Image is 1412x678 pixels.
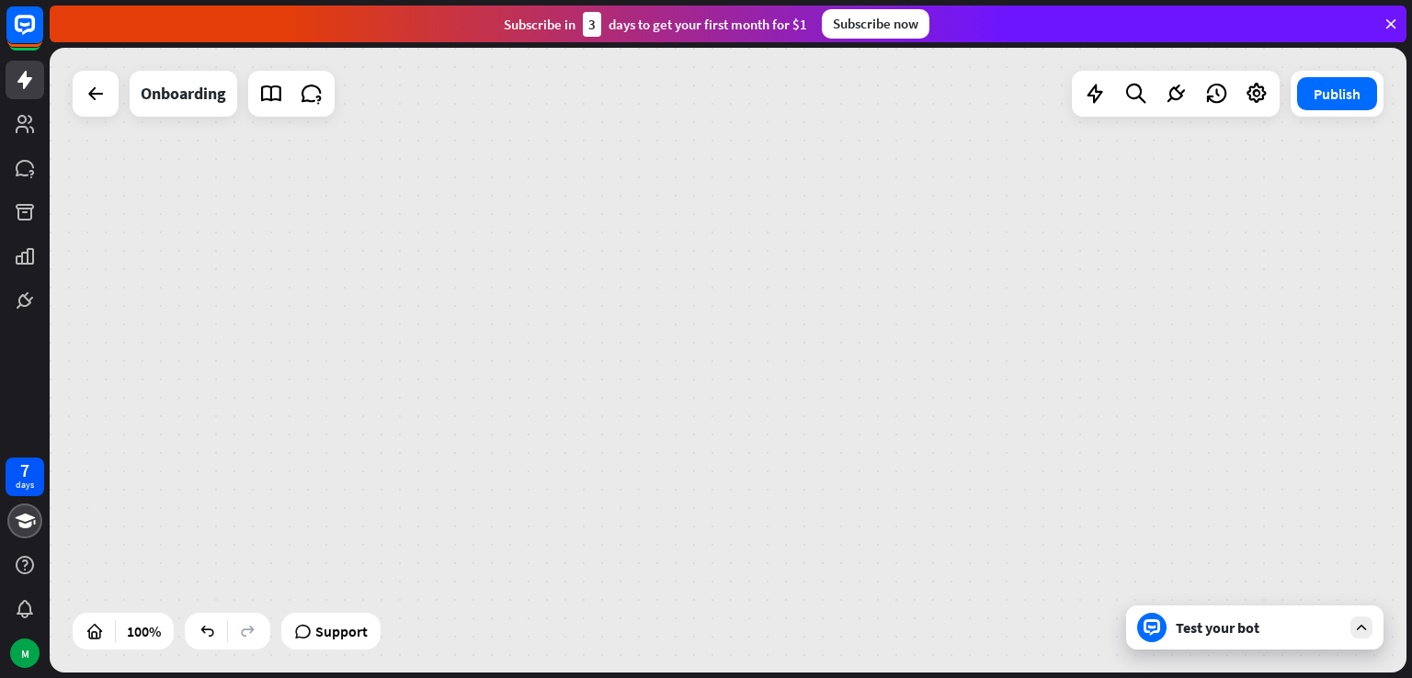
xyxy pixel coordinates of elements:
div: M [10,638,40,668]
div: Subscribe in days to get your first month for $1 [504,12,807,37]
div: 3 [583,12,601,37]
div: days [16,479,34,492]
div: Subscribe now [822,9,929,39]
a: 7 days [6,458,44,496]
div: 7 [20,462,29,479]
